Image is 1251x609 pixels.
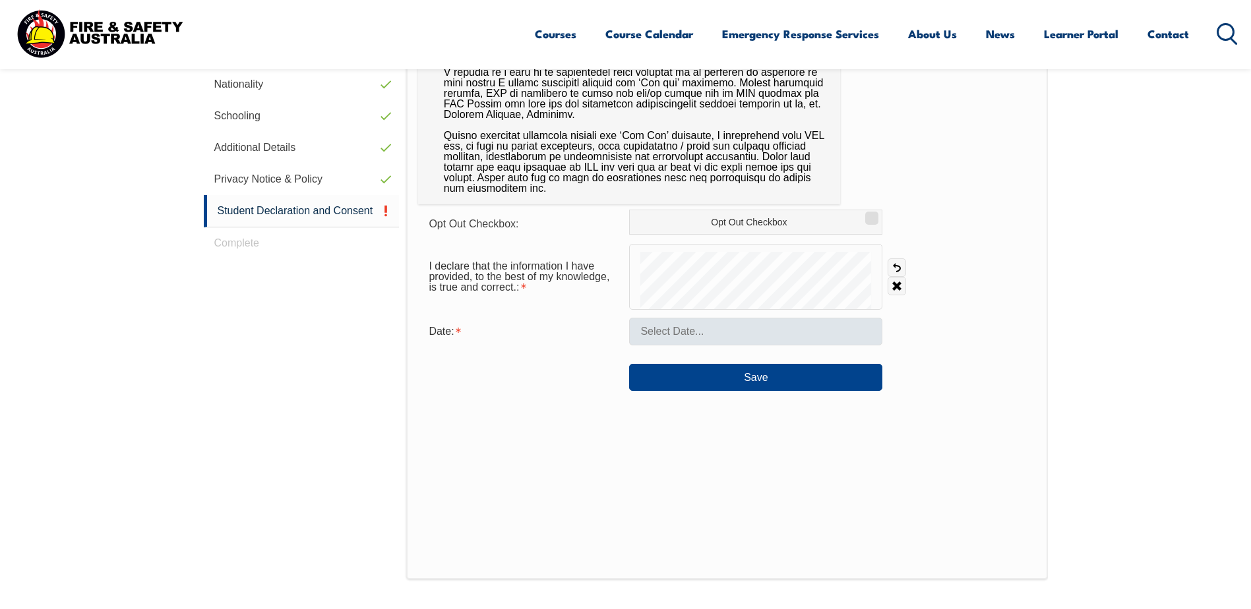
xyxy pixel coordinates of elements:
a: News [986,16,1015,51]
label: Opt Out Checkbox [629,210,882,235]
a: Contact [1147,16,1189,51]
input: Select Date... [629,318,882,345]
a: Emergency Response Services [722,16,879,51]
a: Learner Portal [1044,16,1118,51]
button: Save [629,364,882,390]
a: Nationality [204,69,400,100]
a: About Us [908,16,957,51]
a: Student Declaration and Consent [204,195,400,227]
a: Clear [888,277,906,295]
div: Date is required. [418,319,629,344]
a: Courses [535,16,576,51]
a: Additional Details [204,132,400,163]
a: Privacy Notice & Policy [204,163,400,195]
a: Schooling [204,100,400,132]
span: Opt Out Checkbox: [429,218,518,229]
div: I declare that the information I have provided, to the best of my knowledge, is true and correct.... [418,254,629,300]
a: Undo [888,258,906,277]
a: Course Calendar [605,16,693,51]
